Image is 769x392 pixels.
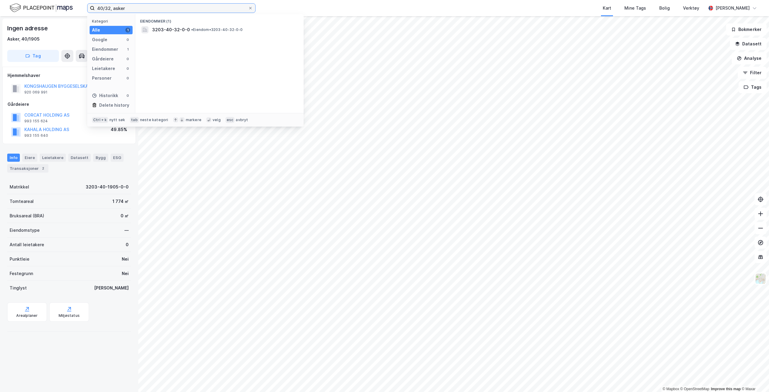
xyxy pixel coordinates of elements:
[755,273,766,284] img: Z
[738,67,767,79] button: Filter
[191,27,243,32] span: Eiendom • 3203-40-32-0-0
[24,133,48,138] div: 993 155 640
[10,284,27,292] div: Tinglyst
[7,154,20,161] div: Info
[624,5,646,12] div: Mine Tags
[10,227,40,234] div: Eiendomstype
[711,387,741,391] a: Improve this map
[7,50,59,62] button: Tag
[10,270,33,277] div: Festegrunn
[40,154,66,161] div: Leietakere
[92,46,118,53] div: Eiendommer
[680,387,709,391] a: OpenStreetMap
[10,241,44,248] div: Antall leietakere
[111,154,124,161] div: ESG
[125,66,130,71] div: 0
[122,256,129,263] div: Nei
[7,164,48,173] div: Transaksjoner
[122,270,129,277] div: Nei
[94,284,129,292] div: [PERSON_NAME]
[92,65,115,72] div: Leietakere
[152,26,190,33] span: 3203-40-32-0-0
[10,256,29,263] div: Punktleie
[191,27,193,32] span: •
[126,241,129,248] div: 0
[8,101,131,108] div: Gårdeiere
[125,76,130,81] div: 0
[92,92,118,99] div: Historikk
[730,38,767,50] button: Datasett
[99,102,129,109] div: Delete history
[10,198,34,205] div: Tomteareal
[683,5,699,12] div: Verktøy
[236,118,248,122] div: avbryt
[16,313,38,318] div: Arealplaner
[663,387,679,391] a: Mapbox
[59,313,80,318] div: Miljøstatus
[7,35,40,43] div: Asker, 40/1905
[92,36,107,43] div: Google
[86,183,129,191] div: 3203-40-1905-0-0
[739,363,769,392] iframe: Chat Widget
[739,363,769,392] div: Kontrollprogram for chat
[24,90,47,95] div: 920 069 991
[603,5,611,12] div: Kart
[7,23,49,33] div: Ingen adresse
[93,154,108,161] div: Bygg
[186,118,201,122] div: markere
[130,117,139,123] div: tab
[112,198,129,205] div: 1 774 ㎡
[109,118,125,122] div: nytt søk
[739,81,767,93] button: Tags
[732,52,767,64] button: Analyse
[10,183,29,191] div: Matrikkel
[95,4,248,13] input: Søk på adresse, matrikkel, gårdeiere, leietakere eller personer
[124,227,129,234] div: —
[10,212,44,219] div: Bruksareal (BRA)
[68,154,91,161] div: Datasett
[92,75,112,82] div: Personer
[8,72,131,79] div: Hjemmelshaver
[135,14,304,25] div: Eiendommer (1)
[92,26,100,34] div: Alle
[24,119,48,124] div: 993 155 624
[225,117,235,123] div: esc
[111,126,127,133] div: 49.85%
[125,47,130,52] div: 1
[40,165,46,171] div: 2
[715,5,750,12] div: [PERSON_NAME]
[213,118,221,122] div: velg
[125,93,130,98] div: 0
[92,19,133,23] div: Kategori
[22,154,37,161] div: Eiere
[659,5,670,12] div: Bolig
[125,28,130,32] div: 1
[726,23,767,35] button: Bokmerker
[121,212,129,219] div: 0 ㎡
[10,3,73,13] img: logo.f888ab2527a4732fd821a326f86c7f29.svg
[125,57,130,61] div: 0
[125,37,130,42] div: 0
[92,117,108,123] div: Ctrl + k
[140,118,168,122] div: neste kategori
[92,55,114,63] div: Gårdeiere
